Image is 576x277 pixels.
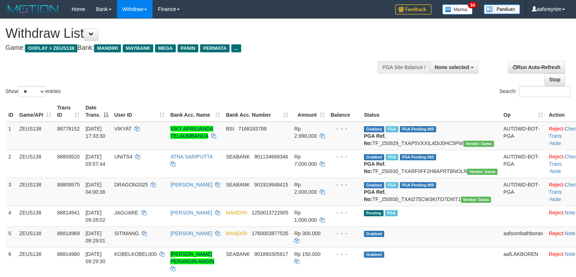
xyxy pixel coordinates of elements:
a: Note [565,230,576,236]
span: [DATE] 09:29:30 [85,251,105,264]
a: ATNA SARIPUTTA [170,154,212,160]
div: - - - [330,230,358,237]
span: 88814969 [57,230,80,236]
td: AUTOWD-BOT-PGA [500,122,546,150]
a: [PERSON_NAME] [170,210,212,216]
a: [PERSON_NAME] PERANGIN ANGIN [170,251,214,264]
span: [DATE] 09:29:01 [85,230,105,244]
td: aafLAKBOREN [500,247,546,275]
th: Status [361,101,500,122]
a: Stop [544,73,565,86]
td: TF_250930_TXARF0FF2H8APRTBNOLR [361,150,500,178]
span: Copy 1250013722905 to clipboard [252,210,288,216]
span: Grabbed [364,231,384,237]
span: Copy 901890305817 to clipboard [254,251,288,257]
td: 6 [5,247,16,275]
h1: Withdraw List [5,26,377,41]
span: MEGA [155,44,176,52]
img: panduan.png [484,4,520,14]
span: Marked by aafkaynarin [386,182,398,188]
span: Copy 1760003877535 to clipboard [252,230,288,236]
span: Rp 2.990.000 [294,126,317,139]
div: - - - [330,209,358,216]
input: Search: [519,86,571,97]
th: Date Trans.: activate to sort column descending [82,101,111,122]
th: Op: activate to sort column ascending [500,101,546,122]
span: VIKYAT [114,126,131,132]
td: TF_250929_TXAP5VXXIL4DIJ0HC5PW [361,122,500,150]
th: Bank Acc. Name: activate to sort column ascending [167,101,223,122]
span: 88814941 [57,210,80,216]
td: aafsombathboran [500,226,546,247]
span: 88809575 [57,182,80,188]
span: Marked by aafchomsokheang [386,126,398,132]
img: Button%20Memo.svg [442,4,473,15]
span: Grabbed [364,252,384,258]
th: Bank Acc. Number: activate to sort column ascending [223,101,291,122]
a: [PERSON_NAME] [170,230,212,236]
a: Reject [549,182,563,188]
div: - - - [330,250,358,258]
span: Grabbed [364,154,384,160]
span: Rp 2.000.000 [294,182,317,195]
span: [DATE] 03:57:44 [85,154,105,167]
span: SEABANK [226,251,250,257]
span: Grabbed [364,126,384,132]
span: 88778152 [57,126,80,132]
span: Copy 7168183768 to clipboard [238,126,267,132]
td: TF_250930_TXAI275CW3KITO7DI6T1 [361,178,500,206]
td: ZEUS138 [16,122,54,150]
a: Reject [549,126,563,132]
label: Search: [499,86,571,97]
img: Feedback.jpg [395,4,431,15]
span: MANDIRI [226,230,247,236]
span: KOBELKOBEL000 [114,251,157,257]
span: JAGUARE [114,210,138,216]
span: Vendor URL: https://trx31.1velocity.biz [463,141,494,147]
span: Copy 901134668346 to clipboard [254,154,288,160]
span: Rp 7.000.000 [294,154,317,167]
td: ZEUS138 [16,206,54,226]
span: 88809520 [57,154,80,160]
span: Rp 300.000 [294,230,320,236]
div: PGA Site Balance / [378,61,430,73]
th: User ID: activate to sort column ascending [111,101,168,122]
span: Vendor URL: https://trx31.1velocity.biz [461,197,491,203]
span: [DATE] 04:00:36 [85,182,105,195]
span: ... [231,44,241,52]
span: Rp 150.000 [294,251,320,257]
button: None selected [430,61,478,73]
span: Copy 901919948415 to clipboard [254,182,288,188]
a: Note [550,168,561,174]
b: PGA Ref. No: [364,189,386,202]
span: Grabbed [364,182,384,188]
span: Marked by aafchomsokheang [385,210,398,216]
div: - - - [330,125,358,132]
a: Note [565,251,576,257]
td: ZEUS138 [16,150,54,178]
span: UNITS4 [114,154,133,160]
td: 2 [5,150,16,178]
span: PERMATA [200,44,230,52]
a: Note [550,196,561,202]
span: Rp 1.000.000 [294,210,317,223]
td: 4 [5,206,16,226]
div: - - - [330,153,358,160]
span: MANDIRI [226,210,247,216]
span: PGA Pending [400,182,436,188]
div: - - - [330,181,358,188]
td: 5 [5,226,16,247]
span: Vendor URL: https://trx31.1velocity.biz [467,169,498,175]
th: Balance [328,101,361,122]
span: SEABANK [226,154,250,160]
td: AUTOWD-BOT-PGA [500,178,546,206]
a: Reject [549,154,563,160]
span: PGA Pending [400,154,436,160]
h4: Game: Bank: [5,44,377,52]
span: 88814980 [57,251,80,257]
span: DRAGON2025 [114,182,148,188]
label: Show entries [5,86,61,97]
a: Reject [549,210,563,216]
a: VIKY APRILIANDA TELAUMBANUA [170,126,213,139]
span: PGA Pending [400,126,436,132]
